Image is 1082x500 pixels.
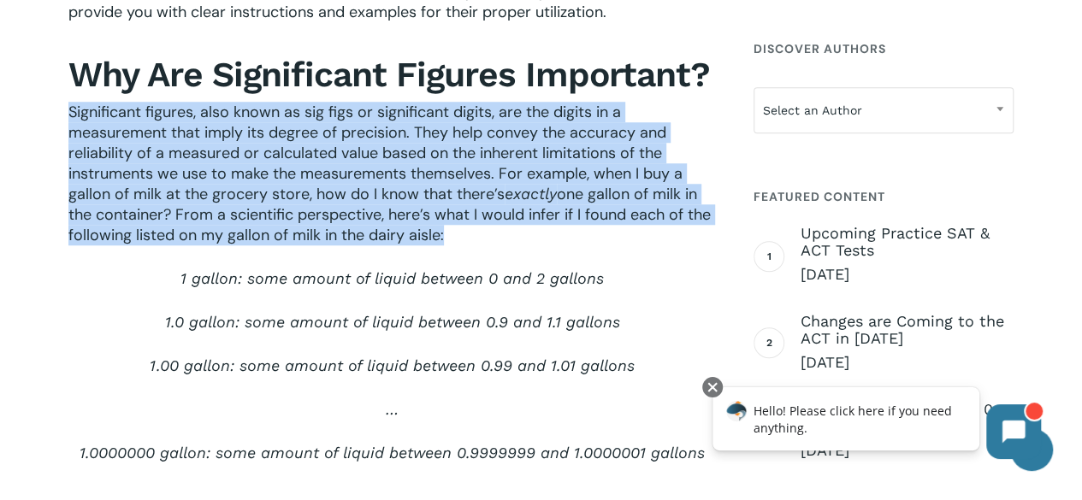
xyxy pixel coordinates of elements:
span: one gallon of milk in the container? From a scientific perspective, here’s what I would infer if ... [68,184,711,245]
iframe: Chatbot [695,374,1058,476]
span: [DATE] [801,264,1014,285]
span: 1.00 gallon: some amount of liquid between 0.99 and 1.01 gallons [150,356,634,374]
span: [DATE] [801,352,1014,373]
b: Why Are Significant Figures Important? [68,54,710,95]
h4: Featured Content [754,181,1014,212]
span: Changes are Coming to the ACT in [DATE] [801,313,1014,347]
span: 1.0 gallon: some amount of liquid between 0.9 and 1.1 gallons [164,313,619,331]
span: 1.0000000 gallon: some amount of liquid between 0.9999999 and 1.0000001 gallons [80,444,705,462]
span: Select an Author [754,87,1014,133]
span: Significant figures, also known as sig figs or significant digits, are the digits in a measuremen... [68,102,683,204]
a: Upcoming Practice SAT & ACT Tests [DATE] [801,225,1014,285]
span: Upcoming Practice SAT & ACT Tests [801,225,1014,259]
span: Select an Author [754,92,1013,128]
span: 1 gallon: some amount of liquid between 0 and 2 gallons [180,269,604,287]
a: Changes are Coming to the ACT in [DATE] [DATE] [801,313,1014,373]
h4: Discover Authors [754,33,1014,64]
span: … [386,400,399,418]
span: exactly [505,185,557,203]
